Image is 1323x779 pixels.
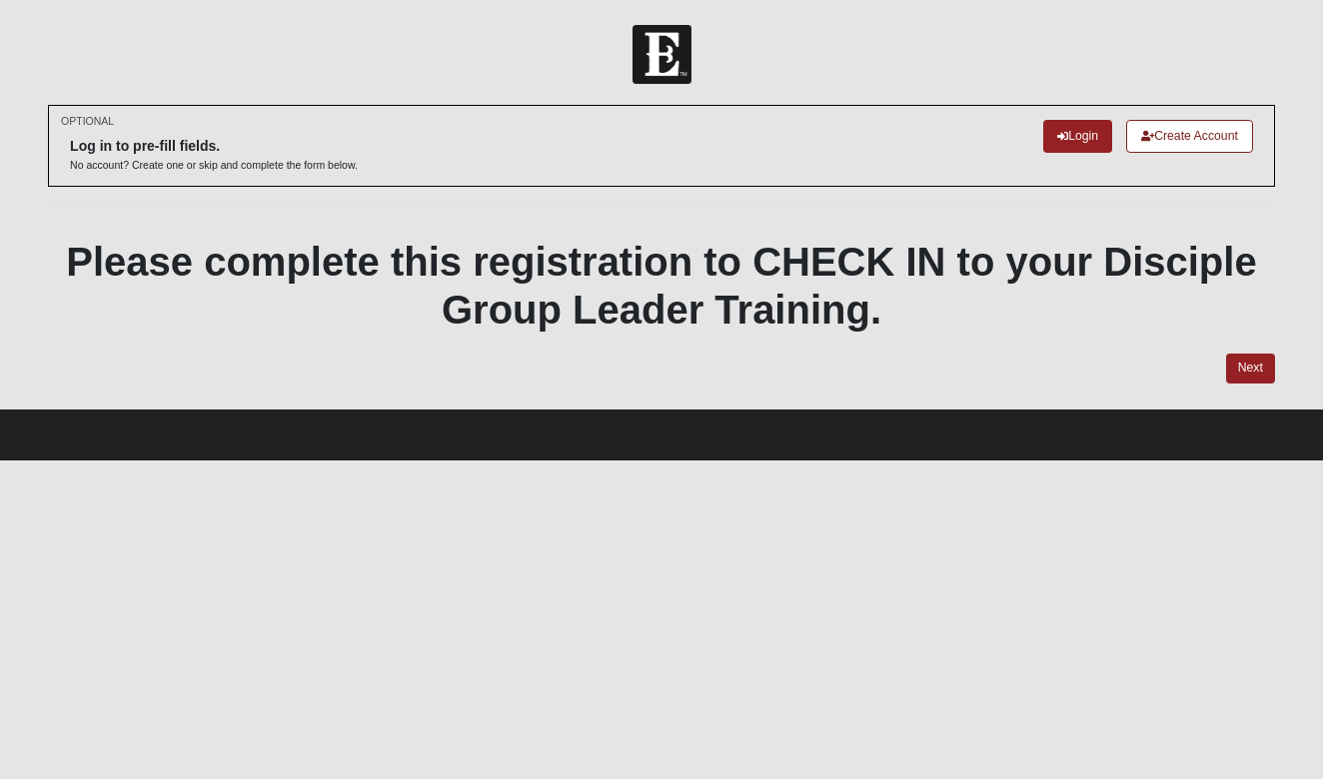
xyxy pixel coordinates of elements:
img: Church of Eleven22 Logo [633,25,691,84]
a: Next [1226,354,1275,383]
small: OPTIONAL [61,114,114,129]
a: Login [1043,120,1112,153]
p: No account? Create one or skip and complete the form below. [70,158,358,173]
h2: Please complete this registration to CHECK IN to your Disciple Group Leader Training. [48,238,1275,334]
a: Create Account [1126,120,1253,153]
h6: Log in to pre-fill fields. [70,138,358,155]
